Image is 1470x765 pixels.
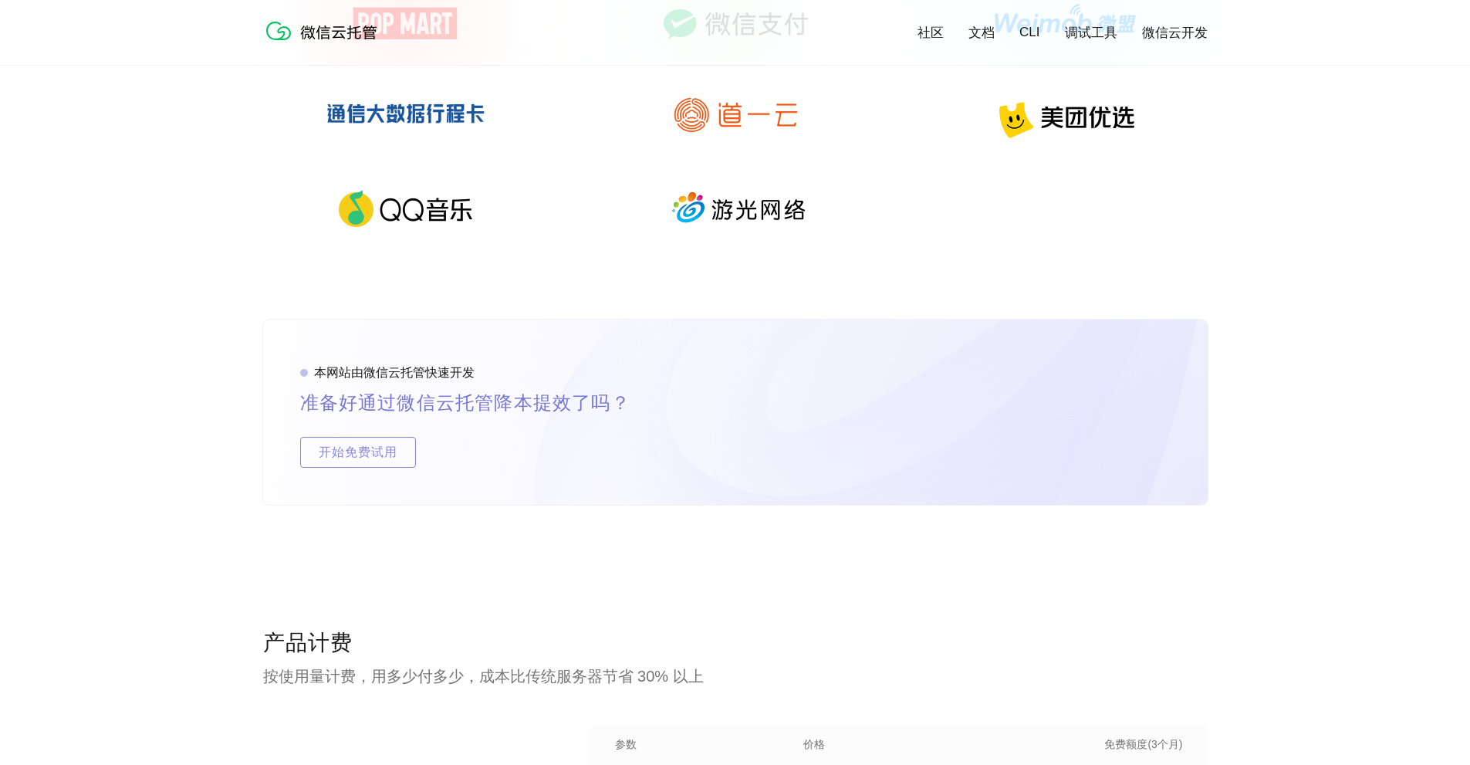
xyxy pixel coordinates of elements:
[803,738,825,752] p: 价格
[1065,24,1117,42] a: 调试工具
[263,665,1208,687] p: 按使用量计费，用多少付多少，成本比传统服务器节省 30% 以上
[917,24,944,42] a: 社区
[1019,25,1039,40] a: CLI
[1142,24,1208,42] a: 微信云开发
[301,437,415,468] span: 开始免费试用
[314,365,475,381] p: 本网站由微信云托管快速开发
[263,628,1208,659] p: 产品计费
[263,15,387,46] img: 微信云托管
[263,36,387,49] a: 微信云托管
[1047,738,1183,752] p: 免费额度(3个月)
[968,24,995,42] a: 文档
[615,738,782,752] p: 参数
[300,388,667,418] p: 准备好通过微信云托管降本提效了吗？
